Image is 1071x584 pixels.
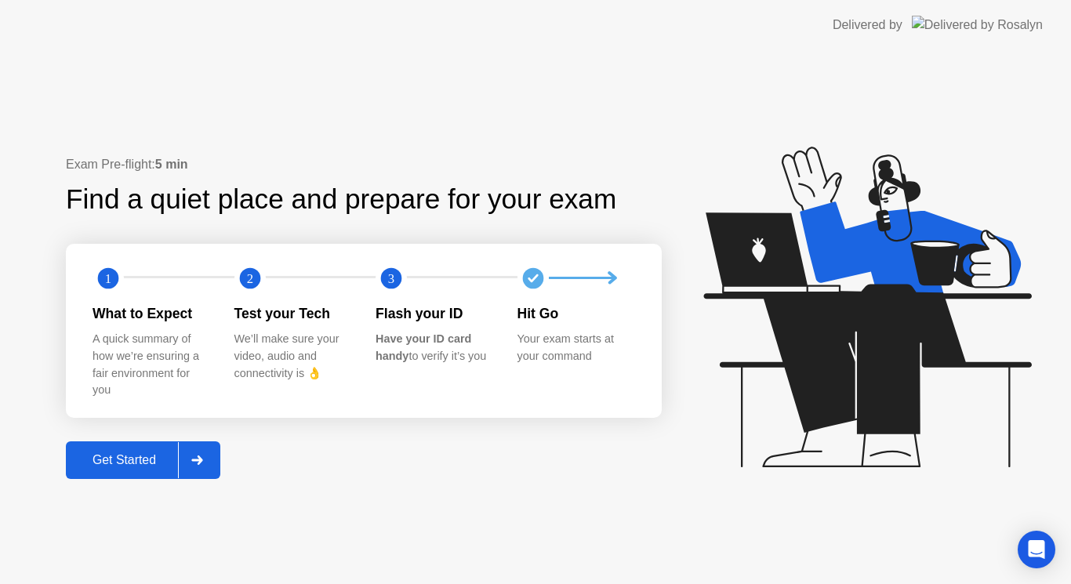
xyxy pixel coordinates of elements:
[388,271,394,286] text: 3
[1018,531,1055,568] div: Open Intercom Messenger
[66,441,220,479] button: Get Started
[234,303,351,324] div: Test your Tech
[517,331,634,365] div: Your exam starts at your command
[376,303,492,324] div: Flash your ID
[66,155,662,174] div: Exam Pre-flight:
[833,16,902,34] div: Delivered by
[93,303,209,324] div: What to Expect
[71,453,178,467] div: Get Started
[517,303,634,324] div: Hit Go
[246,271,252,286] text: 2
[912,16,1043,34] img: Delivered by Rosalyn
[376,331,492,365] div: to verify it’s you
[155,158,188,171] b: 5 min
[105,271,111,286] text: 1
[93,331,209,398] div: A quick summary of how we’re ensuring a fair environment for you
[376,332,471,362] b: Have your ID card handy
[66,179,619,220] div: Find a quiet place and prepare for your exam
[234,331,351,382] div: We’ll make sure your video, audio and connectivity is 👌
